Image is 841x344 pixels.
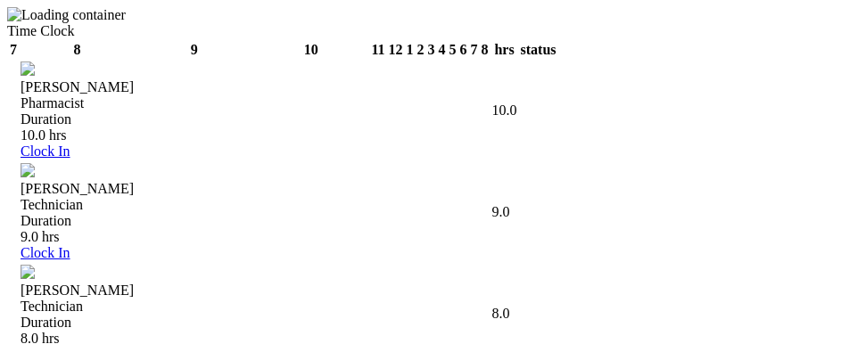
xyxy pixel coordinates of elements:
td: 9.0 [491,162,518,262]
img: ek_medium.png [21,163,35,177]
th: hrs [491,41,518,59]
td: 10.0 [491,61,518,160]
th: 2 [416,41,425,59]
th: 11 [370,41,385,59]
th: 8 [20,41,135,59]
th: 10 [253,41,368,59]
th: 7 [470,41,479,59]
th: 8 [481,41,490,59]
th: status [520,41,557,59]
img: Loading container [7,7,126,23]
a: Clock In [21,245,70,260]
img: sm_medium.png [21,265,35,279]
img: dh_medium.png [21,61,35,76]
th: 9 [136,41,251,59]
th: 5 [449,41,458,59]
th: 7 [9,41,18,59]
a: Time Clock [7,23,74,38]
th: 4 [438,41,447,59]
th: 3 [427,41,436,59]
th: 6 [459,41,468,59]
th: 12 [388,41,404,59]
a: Clock In [21,143,70,159]
th: 1 [406,41,415,59]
